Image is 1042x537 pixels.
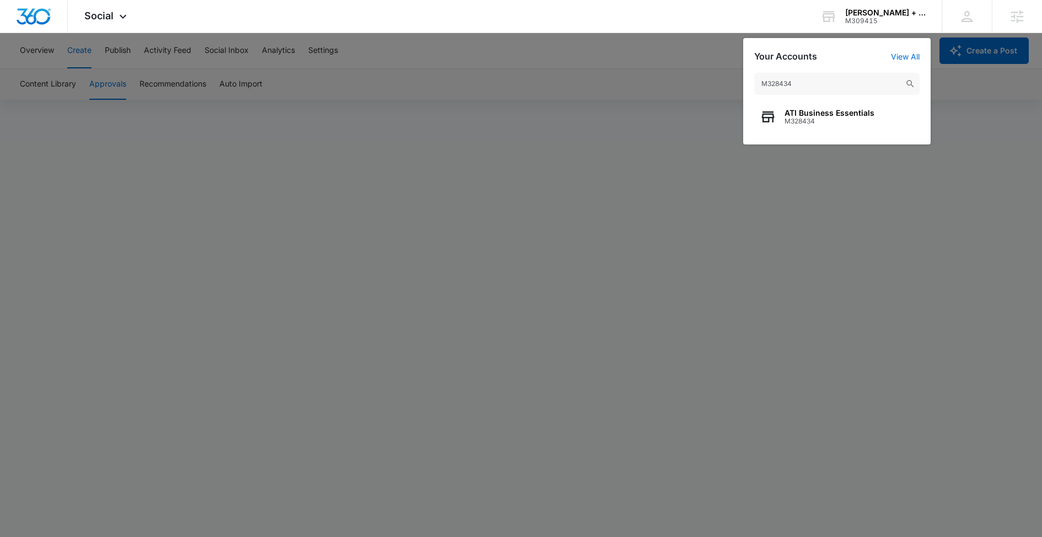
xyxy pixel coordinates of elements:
[845,17,926,25] div: account id
[754,100,920,133] button: ATI Business EssentialsM328434
[754,73,920,95] input: Search Accounts
[785,109,874,117] span: ATI Business Essentials
[84,10,114,22] span: Social
[785,117,874,125] span: M328434
[845,8,926,17] div: account name
[754,51,817,62] h2: Your Accounts
[891,52,920,61] a: View All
